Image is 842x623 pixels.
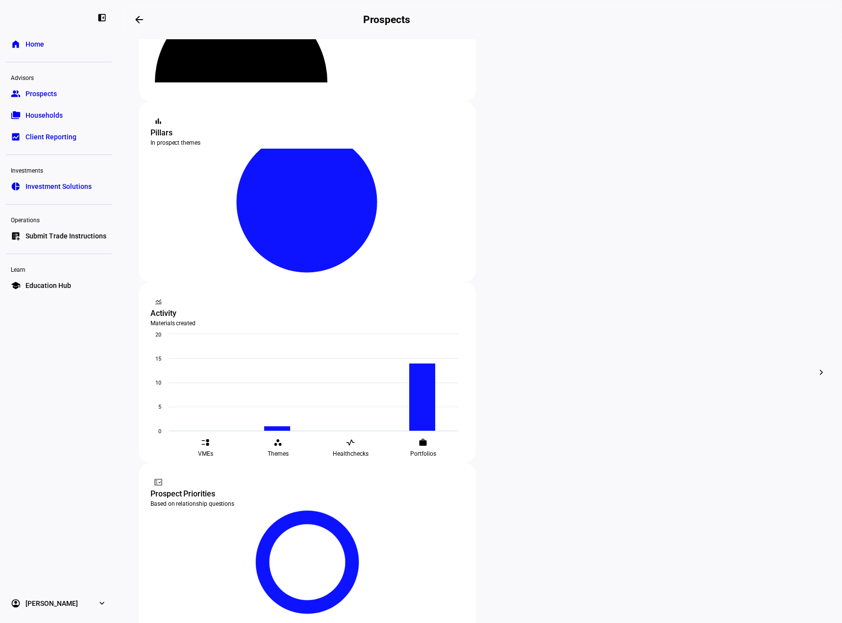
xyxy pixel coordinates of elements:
[410,450,436,458] span: Portfolios
[419,438,427,447] eth-mat-symbol: work
[133,14,145,26] mat-icon: arrow_backwards
[6,177,112,196] a: pie_chartInvestment Solutions
[97,13,107,23] eth-mat-symbol: left_panel_close
[198,450,213,458] span: VMEs
[11,89,21,99] eth-mat-symbol: group
[201,438,210,447] eth-mat-symbol: event_list
[11,39,21,49] eth-mat-symbol: home
[153,116,163,126] mat-icon: bar_chart
[333,450,369,458] span: Healthchecks
[158,428,161,435] text: 0
[11,598,21,608] eth-mat-symbol: account_circle
[6,105,112,125] a: folder_copyHouseholds
[25,598,78,608] span: [PERSON_NAME]
[6,212,112,226] div: Operations
[273,438,282,447] eth-mat-symbol: workspaces
[25,231,106,241] span: Submit Trade Instructions
[25,182,92,191] span: Investment Solutions
[153,297,163,307] mat-icon: monitoring
[816,366,827,378] mat-icon: chevron_right
[11,132,21,142] eth-mat-symbol: bid_landscape
[155,332,161,338] text: 20
[153,477,163,487] mat-icon: fact_check
[346,438,355,447] eth-mat-symbol: vital_signs
[6,127,112,147] a: bid_landscapeClient Reporting
[268,450,289,458] span: Themes
[6,163,112,177] div: Investments
[363,14,410,26] h2: Prospects
[25,132,76,142] span: Client Reporting
[11,231,21,241] eth-mat-symbol: list_alt_add
[150,139,464,147] div: In prospect themes
[158,404,161,410] text: 5
[150,127,464,139] div: Pillars
[11,182,21,191] eth-mat-symbol: pie_chart
[25,39,44,49] span: Home
[25,110,63,120] span: Households
[6,34,112,54] a: homeHome
[150,319,464,327] div: Materials created
[6,70,112,84] div: Advisors
[150,500,464,508] div: Based on relationship questions
[150,488,464,500] div: Prospect Priorities
[150,308,464,319] div: Activity
[155,380,161,386] text: 10
[6,84,112,104] a: groupProspects
[25,281,71,290] span: Education Hub
[25,89,57,99] span: Prospects
[97,598,107,608] eth-mat-symbol: expand_more
[155,356,161,362] text: 15
[11,110,21,120] eth-mat-symbol: folder_copy
[6,262,112,276] div: Learn
[11,281,21,290] eth-mat-symbol: school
